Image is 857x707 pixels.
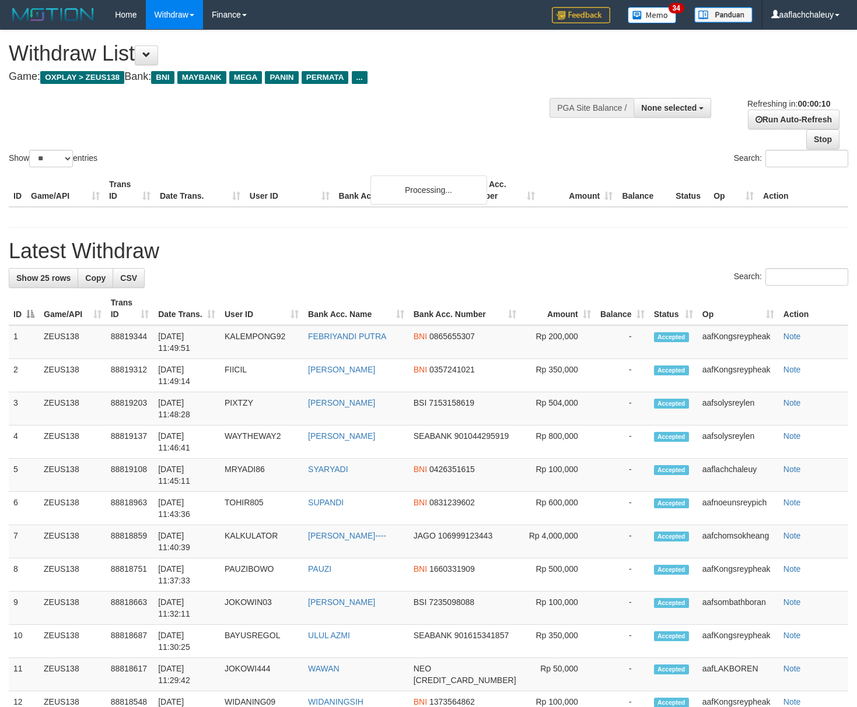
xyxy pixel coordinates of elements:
[153,325,220,359] td: [DATE] 11:49:51
[414,398,427,407] span: BSI
[9,525,39,558] td: 7
[16,273,71,283] span: Show 25 rows
[26,174,104,207] th: Game/API
[220,425,303,459] td: WAYTHEWAY2
[220,558,303,592] td: PAUZIBOWO
[78,268,113,288] a: Copy
[153,658,220,691] td: [DATE] 11:29:42
[540,174,617,207] th: Amount
[414,631,452,640] span: SEABANK
[220,359,303,392] td: FIICIL
[698,425,779,459] td: aafsolysreylen
[9,459,39,492] td: 5
[654,565,689,575] span: Accepted
[429,365,475,374] span: Copy 0357241021 to clipboard
[654,465,689,475] span: Accepted
[303,292,409,325] th: Bank Acc. Name: activate to sort column ascending
[414,531,436,540] span: JAGO
[783,531,801,540] a: Note
[308,531,386,540] a: [PERSON_NAME]----
[352,71,368,84] span: ...
[409,292,521,325] th: Bank Acc. Number: activate to sort column ascending
[153,359,220,392] td: [DATE] 11:49:14
[308,697,363,706] a: WIDANINGSIH
[454,631,509,640] span: Copy 901615341857 to clipboard
[220,459,303,492] td: MRYADI86
[521,592,596,625] td: Rp 100,000
[698,658,779,691] td: aafLAKBOREN
[9,71,559,83] h4: Game: Bank:
[220,325,303,359] td: KALEMPONG92
[596,359,649,392] td: -
[153,425,220,459] td: [DATE] 11:46:41
[698,492,779,525] td: aafnoeunsreypich
[596,392,649,425] td: -
[104,174,155,207] th: Trans ID
[334,174,463,207] th: Bank Acc. Name
[552,7,610,23] img: Feedback.jpg
[521,459,596,492] td: Rp 100,000
[9,6,97,23] img: MOTION_logo.png
[414,676,516,685] span: Copy 5859459213864902 to clipboard
[106,558,153,592] td: 88818751
[698,625,779,658] td: aafKongsreypheak
[698,292,779,325] th: Op: activate to sort column ascending
[671,174,709,207] th: Status
[414,564,427,574] span: BNI
[734,150,848,167] label: Search:
[765,268,848,286] input: Search:
[438,531,492,540] span: Copy 106999123443 to clipboard
[153,592,220,625] td: [DATE] 11:32:11
[783,564,801,574] a: Note
[106,658,153,691] td: 88818617
[521,658,596,691] td: Rp 50,000
[654,432,689,442] span: Accepted
[596,492,649,525] td: -
[153,459,220,492] td: [DATE] 11:45:11
[414,498,427,507] span: BNI
[39,592,106,625] td: ZEUS138
[39,425,106,459] td: ZEUS138
[308,597,375,607] a: [PERSON_NAME]
[220,492,303,525] td: TOHIR805
[521,625,596,658] td: Rp 350,000
[698,459,779,492] td: aaflachchaleuy
[414,465,427,474] span: BNI
[106,592,153,625] td: 88818663
[521,359,596,392] td: Rp 350,000
[596,592,649,625] td: -
[120,273,137,283] span: CSV
[521,325,596,359] td: Rp 200,000
[521,392,596,425] td: Rp 504,000
[9,492,39,525] td: 6
[521,292,596,325] th: Amount: activate to sort column ascending
[414,365,427,374] span: BNI
[39,392,106,425] td: ZEUS138
[783,597,801,607] a: Note
[698,359,779,392] td: aafKongsreypheak
[783,398,801,407] a: Note
[9,359,39,392] td: 2
[414,597,427,607] span: BSI
[783,465,801,474] a: Note
[654,631,689,641] span: Accepted
[308,465,348,474] a: SYARYADI
[654,332,689,342] span: Accepted
[783,498,801,507] a: Note
[521,492,596,525] td: Rp 600,000
[596,625,649,658] td: -
[779,292,848,325] th: Action
[698,592,779,625] td: aafsombathboran
[153,492,220,525] td: [DATE] 11:43:36
[9,42,559,65] h1: Withdraw List
[106,425,153,459] td: 88819137
[641,103,697,112] span: None selected
[220,525,303,558] td: KALKULATOR
[153,525,220,558] td: [DATE] 11:40:39
[429,564,475,574] span: Copy 1660331909 to clipboard
[649,292,698,325] th: Status: activate to sort column ascending
[308,365,375,374] a: [PERSON_NAME]
[106,292,153,325] th: Trans ID: activate to sort column ascending
[39,558,106,592] td: ZEUS138
[783,365,801,374] a: Note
